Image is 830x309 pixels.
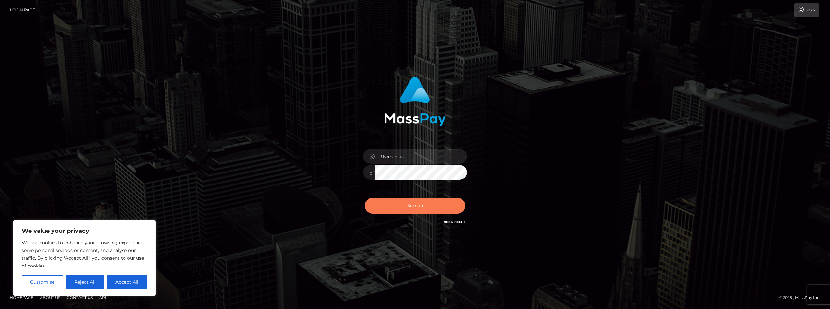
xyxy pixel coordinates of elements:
[66,275,104,289] button: Reject All
[22,275,63,289] button: Customise
[22,227,147,235] p: We value your privacy
[64,292,95,303] a: Contact Us
[375,149,467,164] input: Username...
[22,239,147,270] p: We use cookies to enhance your browsing experience, serve personalised ads or content, and analys...
[779,294,825,301] div: © 2025 , MassPay Inc.
[365,198,465,214] button: Sign in
[794,3,819,17] a: Login
[384,77,446,126] img: MassPay Login
[37,292,63,303] a: About Us
[13,220,156,296] div: We value your privacy
[97,292,109,303] a: API
[107,275,147,289] button: Accept All
[7,292,36,303] a: Homepage
[444,220,465,224] a: Need Help?
[10,3,35,17] a: Login Page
